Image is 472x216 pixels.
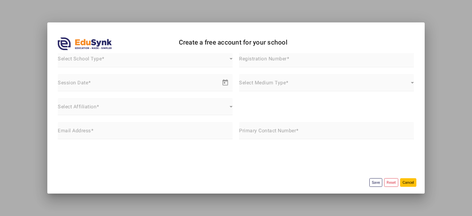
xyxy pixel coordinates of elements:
[239,128,296,134] mat-label: Primary Contact Number
[58,80,88,86] mat-label: Session Date
[58,146,151,170] iframe: reCAPTCHA
[58,128,91,134] mat-label: Email Address
[58,56,102,62] mat-label: Select School Type
[239,80,286,86] mat-label: Select Medium Type
[239,56,287,62] mat-label: Registration Number
[87,81,165,89] input: End date
[58,37,112,50] img: edusynk.png
[239,129,414,137] input: Primary Contact Number
[369,178,382,187] button: Save
[58,129,233,137] input: name@work-email.com
[58,104,96,110] mat-label: Select Affiliation
[179,39,354,46] h4: Create a free account for your school
[239,57,414,65] input: Enter NA if not applicable
[58,81,81,89] input: Start date
[400,178,416,187] button: Cancel
[384,178,398,187] button: Reset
